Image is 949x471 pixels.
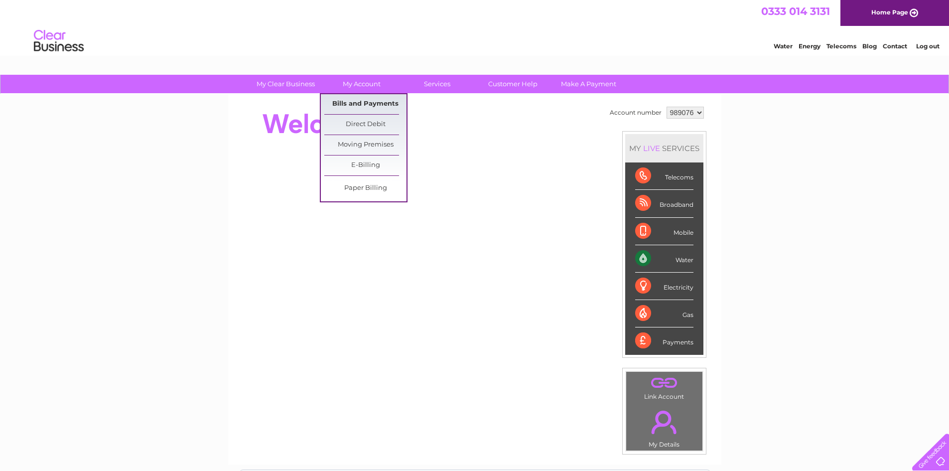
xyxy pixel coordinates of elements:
a: Log out [916,42,940,50]
a: Water [774,42,793,50]
a: Customer Help [472,75,554,93]
a: . [629,374,700,392]
a: My Account [320,75,403,93]
div: MY SERVICES [625,134,703,162]
a: Energy [799,42,820,50]
a: Direct Debit [324,115,407,135]
div: Water [635,245,693,273]
a: Blog [862,42,877,50]
td: My Details [626,402,703,451]
a: Bills and Payments [324,94,407,114]
a: Services [396,75,478,93]
div: Telecoms [635,162,693,190]
a: My Clear Business [245,75,327,93]
div: Gas [635,300,693,327]
a: E-Billing [324,156,407,175]
div: Electricity [635,273,693,300]
td: Account number [607,104,664,121]
div: Clear Business is a trading name of Verastar Limited (registered in [GEOGRAPHIC_DATA] No. 3667643... [240,5,710,48]
a: Paper Billing [324,178,407,198]
a: 0333 014 3131 [761,5,830,17]
div: LIVE [641,144,662,153]
div: Payments [635,327,693,354]
a: Telecoms [826,42,856,50]
div: Broadband [635,190,693,217]
img: logo.png [33,26,84,56]
a: . [629,405,700,440]
a: Contact [883,42,907,50]
a: Moving Premises [324,135,407,155]
a: Make A Payment [547,75,630,93]
td: Link Account [626,371,703,403]
div: Mobile [635,218,693,245]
